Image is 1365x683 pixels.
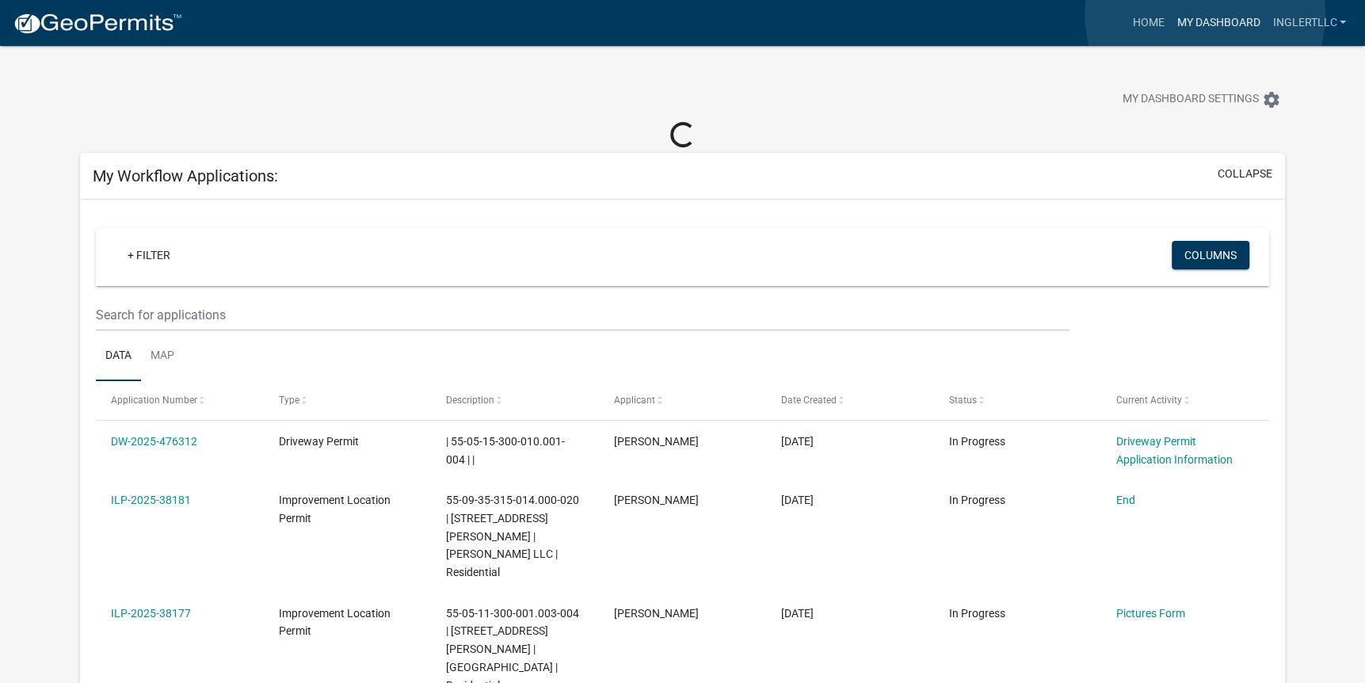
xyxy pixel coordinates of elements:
[614,607,699,620] span: Tiffany Inglert
[111,494,191,506] a: ILP-2025-38181
[948,607,1005,620] span: In Progress
[446,494,579,578] span: 55-09-35-315-014.000-020 | 434 N KRISTI RD | Inglert LLC | Residential
[1116,435,1233,466] a: Driveway Permit Application Information
[614,395,655,406] span: Applicant
[948,435,1005,448] span: In Progress
[93,166,278,185] h5: My Workflow Applications:
[446,435,565,466] span: | 55-05-15-300-010.001-004 | |
[279,435,359,448] span: Driveway Permit
[1170,8,1266,38] a: My Dashboard
[948,494,1005,506] span: In Progress
[279,494,391,525] span: Improvement Location Permit
[614,494,699,506] span: Tiffany Inglert
[279,607,391,638] span: Improvement Location Permit
[96,299,1070,331] input: Search for applications
[1218,166,1272,182] button: collapse
[1116,607,1185,620] a: Pictures Form
[431,381,598,419] datatable-header-cell: Description
[1110,84,1294,115] button: My Dashboard Settingssettings
[781,607,814,620] span: 01/02/2025
[111,607,191,620] a: ILP-2025-38177
[598,381,765,419] datatable-header-cell: Applicant
[614,435,699,448] span: Tiffany Inglert
[781,395,837,406] span: Date Created
[1172,241,1249,269] button: Columns
[111,435,197,448] a: DW-2025-476312
[141,331,184,382] a: Map
[446,395,494,406] span: Description
[1101,381,1268,419] datatable-header-cell: Current Activity
[1266,8,1352,38] a: Inglertllc
[933,381,1100,419] datatable-header-cell: Status
[781,494,814,506] span: 01/08/2025
[948,395,976,406] span: Status
[766,381,933,419] datatable-header-cell: Date Created
[96,331,141,382] a: Data
[1262,90,1281,109] i: settings
[1126,8,1170,38] a: Home
[1116,395,1182,406] span: Current Activity
[781,435,814,448] span: 09/10/2025
[115,241,183,269] a: + Filter
[111,395,197,406] span: Application Number
[279,395,299,406] span: Type
[96,381,263,419] datatable-header-cell: Application Number
[264,381,431,419] datatable-header-cell: Type
[1123,90,1259,109] span: My Dashboard Settings
[1116,494,1135,506] a: End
